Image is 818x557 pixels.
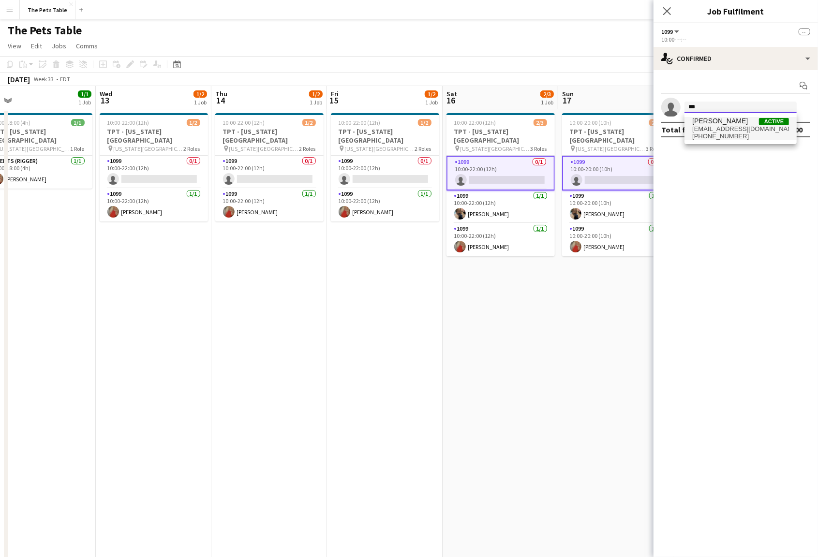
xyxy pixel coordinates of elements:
span: 3 Roles [531,145,547,152]
div: 1 Job [194,99,207,106]
span: Wed [100,89,112,98]
span: [US_STATE][GEOGRAPHIC_DATA] [461,145,531,152]
h3: TPT - [US_STATE][GEOGRAPHIC_DATA] [446,127,555,145]
span: Edit [31,42,42,50]
h3: Job Fulfilment [654,5,818,17]
span: [US_STATE][GEOGRAPHIC_DATA] [229,145,299,152]
app-card-role: 10990/110:00-22:00 (12h) [446,156,555,191]
app-card-role: 10991/110:00-20:00 (10h)[PERSON_NAME] [562,191,670,223]
span: Jobs [52,42,66,50]
app-job-card: 10:00-22:00 (12h)1/2TPT - [US_STATE][GEOGRAPHIC_DATA] [US_STATE][GEOGRAPHIC_DATA]2 Roles10990/110... [100,113,208,221]
app-job-card: 10:00-20:00 (10h)2/3TPT - [US_STATE][GEOGRAPHIC_DATA] [US_STATE][GEOGRAPHIC_DATA]3 Roles10990/110... [562,113,670,256]
h3: TPT - [US_STATE][GEOGRAPHIC_DATA] [562,127,670,145]
span: 1/1 [78,90,91,98]
div: 1 Job [310,99,322,106]
h3: TPT - [US_STATE][GEOGRAPHIC_DATA] [215,127,324,145]
span: +12035070705 [692,132,789,140]
app-card-role: 10991/110:00-22:00 (12h)[PERSON_NAME] [100,189,208,221]
span: 10:00-22:00 (12h) [454,119,496,126]
span: 1/2 [193,90,207,98]
span: [US_STATE][GEOGRAPHIC_DATA] [576,145,646,152]
span: 1/2 [418,119,431,126]
div: 1 Job [78,99,91,106]
span: 13 [98,95,112,106]
span: 1/2 [425,90,438,98]
span: 2/3 [649,119,663,126]
span: Sun [562,89,574,98]
app-card-role: 10991/110:00-22:00 (12h)[PERSON_NAME] [331,189,439,221]
span: Active [759,118,789,125]
app-card-role: 10991/110:00-22:00 (12h)[PERSON_NAME] [446,191,555,223]
app-card-role: 10991/110:00-22:00 (12h)[PERSON_NAME] [215,189,324,221]
div: Total fee [661,125,694,134]
span: [US_STATE][GEOGRAPHIC_DATA] [345,145,415,152]
span: 10:00-22:00 (12h) [107,119,149,126]
div: EDT [60,75,70,83]
a: View [4,40,25,52]
span: 17 [561,95,574,106]
a: Jobs [48,40,70,52]
h3: TPT - [US_STATE][GEOGRAPHIC_DATA] [331,127,439,145]
span: 1/2 [302,119,316,126]
span: maxbhonorof@gmail.com [692,125,789,133]
app-card-role: 10991/110:00-22:00 (12h)[PERSON_NAME] [446,223,555,256]
span: 16 [445,95,457,106]
div: 1 Job [541,99,553,106]
span: Sat [446,89,457,98]
span: 10:00-22:00 (12h) [339,119,381,126]
app-card-role: 10990/110:00-22:00 (12h) [100,156,208,189]
div: 1 Job [425,99,438,106]
span: 3 Roles [646,145,663,152]
app-card-role: 10990/110:00-22:00 (12h) [331,156,439,189]
a: Edit [27,40,46,52]
a: Comms [72,40,102,52]
div: 10:00- --:-- [661,36,810,43]
span: 2 Roles [184,145,200,152]
span: 1/2 [309,90,323,98]
app-job-card: 10:00-22:00 (12h)2/3TPT - [US_STATE][GEOGRAPHIC_DATA] [US_STATE][GEOGRAPHIC_DATA]3 Roles10990/110... [446,113,555,256]
span: 1/1 [71,119,85,126]
span: 15 [329,95,339,106]
span: 2 Roles [415,145,431,152]
span: View [8,42,21,50]
button: 1099 [661,28,681,35]
div: Confirmed [654,47,818,70]
span: 1 Role [71,145,85,152]
span: Comms [76,42,98,50]
app-job-card: 10:00-22:00 (12h)1/2TPT - [US_STATE][GEOGRAPHIC_DATA] [US_STATE][GEOGRAPHIC_DATA]2 Roles10990/110... [215,113,324,221]
h1: The Pets Table [8,23,82,38]
span: MAX HONOROF [692,117,748,125]
span: 14 [214,95,227,106]
app-card-role: 10991/110:00-20:00 (10h)[PERSON_NAME] [562,223,670,256]
button: The Pets Table [20,0,75,19]
span: -- [799,28,810,35]
span: 2/3 [540,90,554,98]
span: 2/3 [534,119,547,126]
app-card-role: 10990/110:00-20:00 (10h) [562,156,670,191]
span: 1/2 [187,119,200,126]
span: Fri [331,89,339,98]
h3: TPT - [US_STATE][GEOGRAPHIC_DATA] [100,127,208,145]
span: Thu [215,89,227,98]
span: Week 33 [32,75,56,83]
span: [US_STATE][GEOGRAPHIC_DATA] [114,145,184,152]
span: 2 Roles [299,145,316,152]
span: 10:00-20:00 (10h) [570,119,612,126]
div: [DATE] [8,74,30,84]
span: 1099 [661,28,673,35]
app-job-card: 10:00-22:00 (12h)1/2TPT - [US_STATE][GEOGRAPHIC_DATA] [US_STATE][GEOGRAPHIC_DATA]2 Roles10990/110... [331,113,439,221]
app-card-role: 10990/110:00-22:00 (12h) [215,156,324,189]
span: 10:00-22:00 (12h) [223,119,265,126]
